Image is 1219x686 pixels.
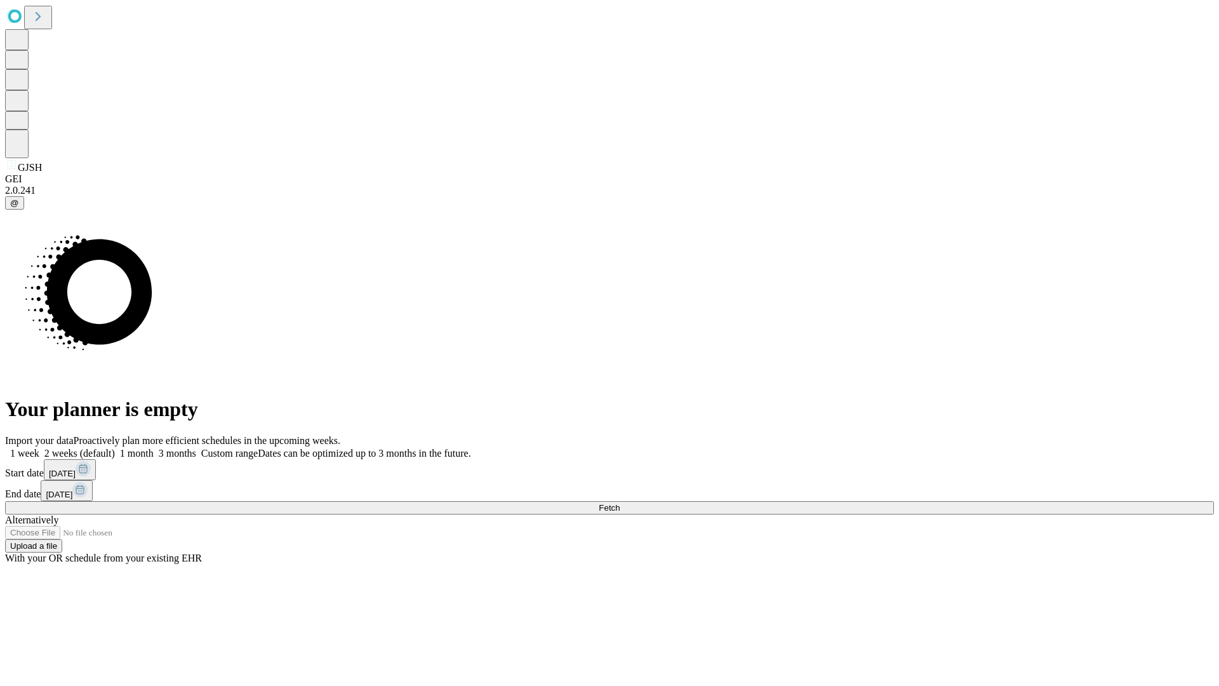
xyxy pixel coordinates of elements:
span: 1 month [120,448,154,459]
span: [DATE] [49,469,76,478]
h1: Your planner is empty [5,398,1214,421]
span: Proactively plan more efficient schedules in the upcoming weeks. [74,435,340,446]
div: 2.0.241 [5,185,1214,196]
button: Fetch [5,501,1214,514]
div: Start date [5,459,1214,480]
button: [DATE] [41,480,93,501]
button: @ [5,196,24,210]
span: Custom range [201,448,258,459]
span: Fetch [599,503,620,513]
span: @ [10,198,19,208]
span: 3 months [159,448,196,459]
span: [DATE] [46,490,72,499]
button: [DATE] [44,459,96,480]
span: With your OR schedule from your existing EHR [5,553,202,563]
span: 2 weeks (default) [44,448,115,459]
span: Alternatively [5,514,58,525]
span: 1 week [10,448,39,459]
div: GEI [5,173,1214,185]
div: End date [5,480,1214,501]
span: Import your data [5,435,74,446]
button: Upload a file [5,539,62,553]
span: Dates can be optimized up to 3 months in the future. [258,448,470,459]
span: GJSH [18,162,42,173]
